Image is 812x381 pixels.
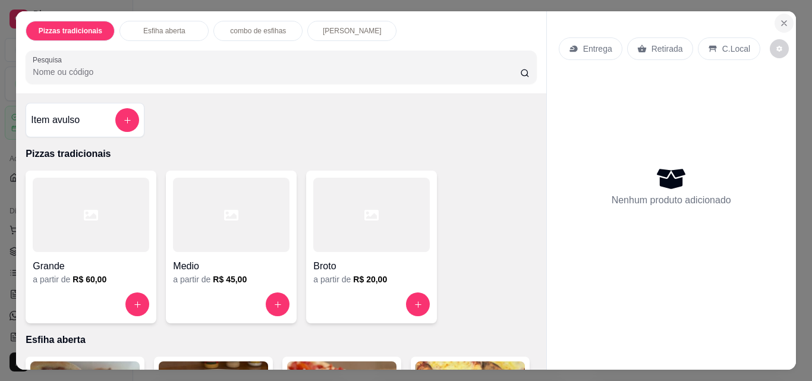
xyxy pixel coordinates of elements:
p: [PERSON_NAME] [323,26,382,36]
button: increase-product-quantity [266,292,289,316]
p: Esfiha aberta [143,26,185,36]
p: Pizzas tradicionais [26,147,536,161]
p: Pizzas tradicionais [39,26,102,36]
p: Nenhum produto adicionado [612,193,731,207]
button: add-separate-item [115,108,139,132]
button: Close [775,14,794,33]
p: C.Local [722,43,750,55]
h4: Item avulso [31,113,80,127]
input: Pesquisa [33,66,520,78]
h6: R$ 45,00 [213,273,247,285]
h6: R$ 20,00 [353,273,387,285]
button: increase-product-quantity [406,292,430,316]
p: Retirada [652,43,683,55]
p: Entrega [583,43,612,55]
label: Pesquisa [33,55,66,65]
p: Esfiha aberta [26,333,536,347]
h4: Grande [33,259,149,273]
button: decrease-product-quantity [770,39,789,58]
div: a partir de [173,273,289,285]
h4: Broto [313,259,430,273]
div: a partir de [313,273,430,285]
button: increase-product-quantity [125,292,149,316]
h4: Medio [173,259,289,273]
p: combo de esfihas [230,26,286,36]
div: a partir de [33,273,149,285]
h6: R$ 60,00 [73,273,106,285]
